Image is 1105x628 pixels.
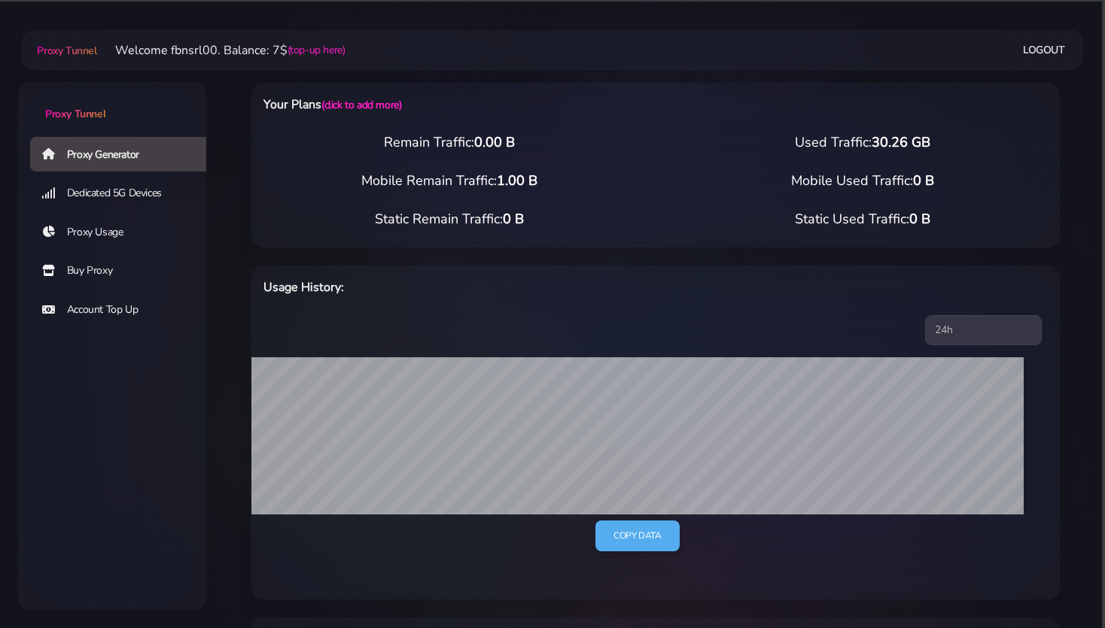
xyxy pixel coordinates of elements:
[288,42,346,58] a: (top-up here)
[242,171,656,191] div: Mobile Remain Traffic:
[242,132,656,153] div: Remain Traffic:
[474,133,515,151] span: 0.00 B
[34,38,96,62] a: Proxy Tunnel
[30,137,218,171] a: Proxy Generator
[97,41,346,59] li: Welcome fbnsrl00. Balance: 7$
[30,293,218,327] a: Account Top Up
[1032,555,1086,609] iframe: Webchat Widget
[656,209,1069,229] div: Static Used Traffic:
[909,210,930,228] span: 0 B
[263,95,714,114] h6: Your Plans
[913,171,934,190] span: 0 B
[321,98,401,112] a: (click to add more)
[45,107,105,121] span: Proxy Tunnel
[37,44,96,58] span: Proxy Tunnel
[656,132,1069,153] div: Used Traffic:
[1023,36,1065,64] a: Logout
[18,82,206,122] a: Proxy Tunnel
[263,278,714,297] h6: Usage History:
[30,215,218,250] a: Proxy Usage
[656,171,1069,191] div: Mobile Used Traffic:
[30,253,218,288] a: Buy Proxy
[242,209,656,229] div: Static Remain Traffic:
[872,133,930,151] span: 30.26 GB
[497,171,537,190] span: 1.00 B
[503,210,524,228] span: 0 B
[595,520,679,551] a: Copy data
[30,176,218,211] a: Dedicated 5G Devices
